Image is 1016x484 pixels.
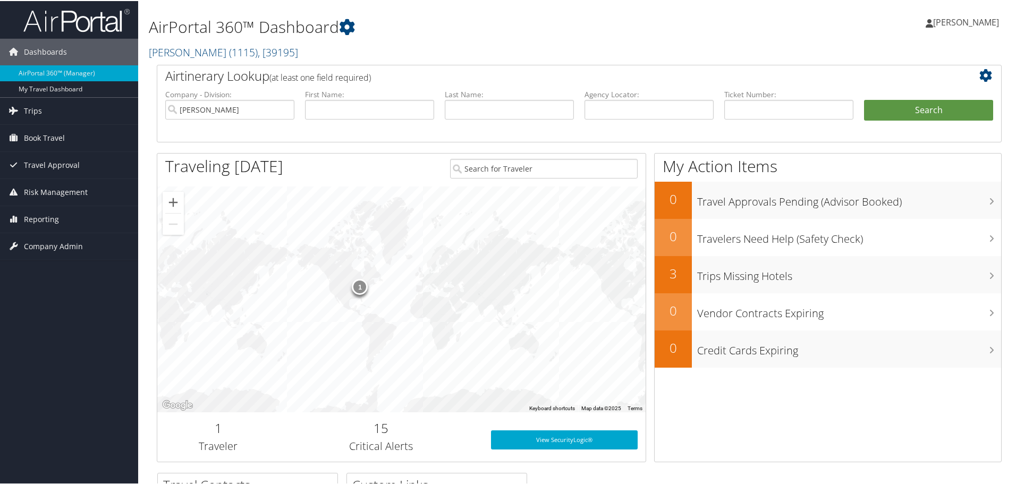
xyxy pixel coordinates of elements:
[163,191,184,212] button: Zoom in
[585,88,714,99] label: Agency Locator:
[655,338,692,356] h2: 0
[165,418,272,436] h2: 1
[655,189,692,207] h2: 0
[697,337,1001,357] h3: Credit Cards Expiring
[269,71,371,82] span: (at least one field required)
[655,154,1001,176] h1: My Action Items
[165,88,294,99] label: Company - Division:
[655,181,1001,218] a: 0Travel Approvals Pending (Advisor Booked)
[697,300,1001,320] h3: Vendor Contracts Expiring
[655,264,692,282] h2: 3
[24,178,88,205] span: Risk Management
[23,7,130,32] img: airportal-logo.png
[697,188,1001,208] h3: Travel Approvals Pending (Advisor Booked)
[160,397,195,411] img: Google
[445,88,574,99] label: Last Name:
[724,88,853,99] label: Ticket Number:
[24,97,42,123] span: Trips
[24,38,67,64] span: Dashboards
[24,232,83,259] span: Company Admin
[287,438,475,453] h3: Critical Alerts
[655,292,1001,329] a: 0Vendor Contracts Expiring
[160,397,195,411] a: Open this area in Google Maps (opens a new window)
[165,438,272,453] h3: Traveler
[24,151,80,177] span: Travel Approval
[450,158,638,177] input: Search for Traveler
[655,226,692,244] h2: 0
[491,429,638,448] a: View SecurityLogic®
[864,99,993,120] button: Search
[655,218,1001,255] a: 0Travelers Need Help (Safety Check)
[581,404,621,410] span: Map data ©2025
[163,213,184,234] button: Zoom out
[655,329,1001,367] a: 0Credit Cards Expiring
[165,66,923,84] h2: Airtinerary Lookup
[229,44,258,58] span: ( 1115 )
[24,205,59,232] span: Reporting
[258,44,298,58] span: , [ 39195 ]
[697,262,1001,283] h3: Trips Missing Hotels
[305,88,434,99] label: First Name:
[149,44,298,58] a: [PERSON_NAME]
[352,277,368,293] div: 1
[149,15,723,37] h1: AirPortal 360™ Dashboard
[655,255,1001,292] a: 3Trips Missing Hotels
[287,418,475,436] h2: 15
[165,154,283,176] h1: Traveling [DATE]
[655,301,692,319] h2: 0
[628,404,642,410] a: Terms (opens in new tab)
[697,225,1001,245] h3: Travelers Need Help (Safety Check)
[926,5,1010,37] a: [PERSON_NAME]
[933,15,999,27] span: [PERSON_NAME]
[24,124,65,150] span: Book Travel
[529,404,575,411] button: Keyboard shortcuts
